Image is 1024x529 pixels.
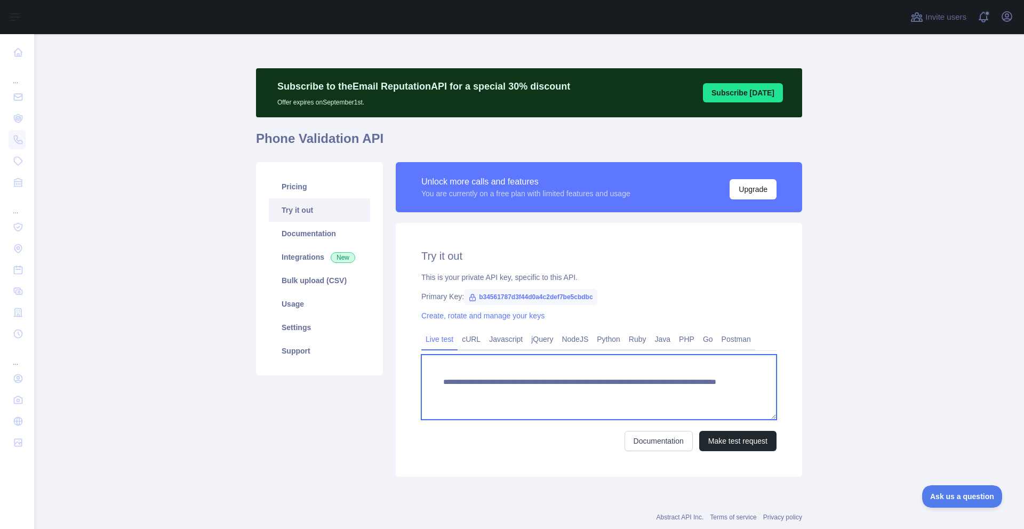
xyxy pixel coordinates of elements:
span: b34561787d3f44d0a4c2def7be5cbdbc [464,289,597,305]
button: Make test request [699,431,777,451]
div: ... [9,64,26,85]
a: Abstract API Inc. [657,514,704,521]
iframe: Toggle Customer Support [922,485,1003,508]
a: Go [699,331,717,348]
a: Terms of service [710,514,756,521]
a: cURL [458,331,485,348]
div: ... [9,346,26,367]
a: Integrations New [269,245,370,269]
div: You are currently on a free plan with limited features and usage [421,188,630,199]
a: NodeJS [557,331,593,348]
div: ... [9,194,26,215]
button: Invite users [908,9,969,26]
a: Usage [269,292,370,316]
a: Create, rotate and manage your keys [421,311,545,320]
a: Javascript [485,331,527,348]
a: Java [651,331,675,348]
p: Subscribe to the Email Reputation API for a special 30 % discount [277,79,570,94]
a: Bulk upload (CSV) [269,269,370,292]
div: Unlock more calls and features [421,175,630,188]
a: Documentation [625,431,693,451]
a: jQuery [527,331,557,348]
h2: Try it out [421,249,777,263]
a: Live test [421,331,458,348]
p: Offer expires on September 1st. [277,94,570,107]
button: Subscribe [DATE] [703,83,783,102]
div: Primary Key: [421,291,777,302]
div: This is your private API key, specific to this API. [421,272,777,283]
a: Try it out [269,198,370,222]
a: Settings [269,316,370,339]
a: Support [269,339,370,363]
a: Python [593,331,625,348]
button: Upgrade [730,179,777,199]
a: PHP [675,331,699,348]
a: Privacy policy [763,514,802,521]
a: Documentation [269,222,370,245]
span: Invite users [925,11,966,23]
a: Pricing [269,175,370,198]
h1: Phone Validation API [256,130,802,156]
a: Ruby [625,331,651,348]
a: Postman [717,331,755,348]
span: New [331,252,355,263]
